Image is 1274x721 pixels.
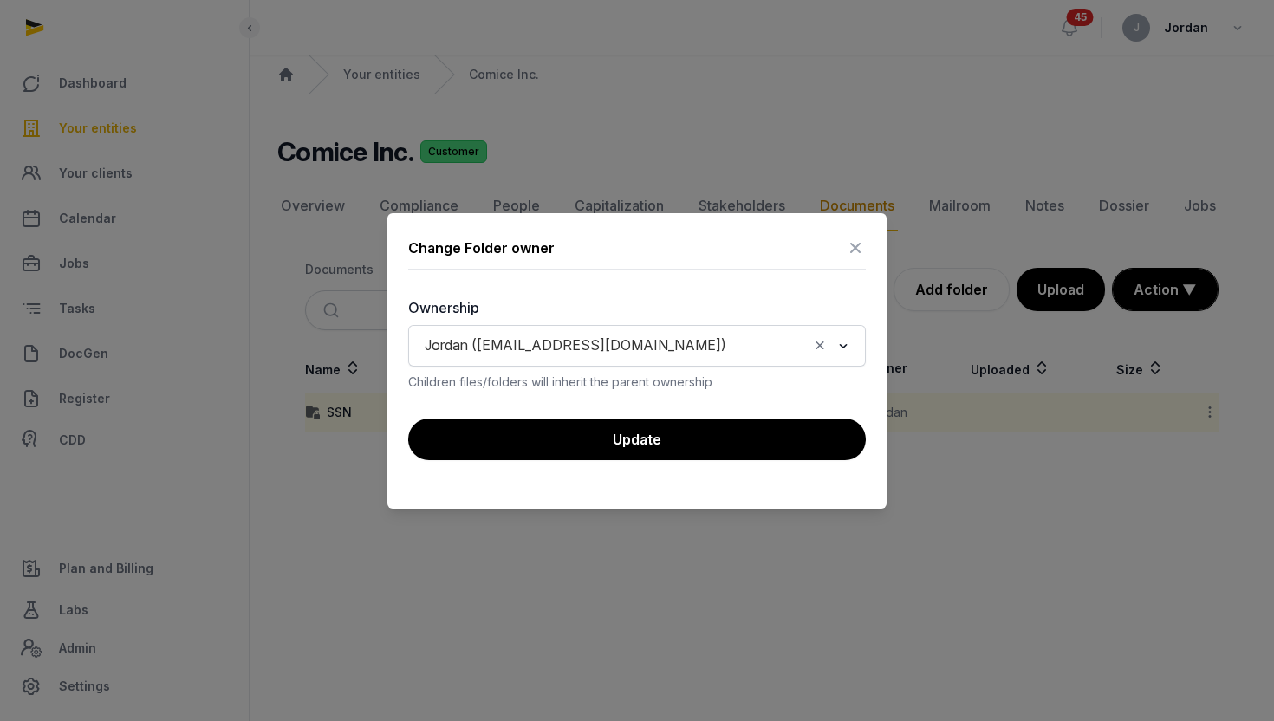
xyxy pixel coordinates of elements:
[734,334,808,358] input: Search for option
[408,373,866,391] div: Children files/folders will inherit the parent ownership
[417,330,857,361] div: Search for option
[420,334,731,358] span: Jordan ([EMAIL_ADDRESS][DOMAIN_NAME])
[812,334,828,358] button: Clear Selected
[408,297,866,318] label: Ownership
[408,237,555,258] div: Change Folder owner
[408,419,866,460] button: Update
